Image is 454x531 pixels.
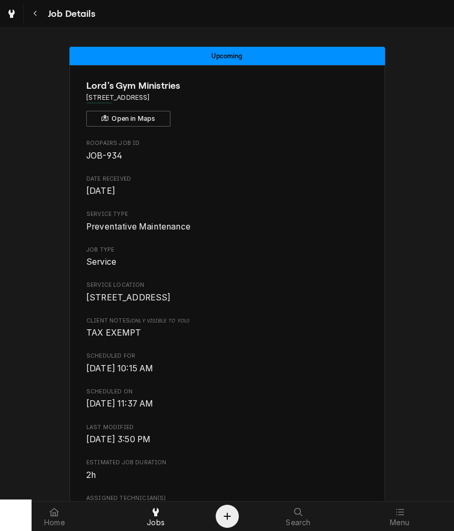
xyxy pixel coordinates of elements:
span: Service Type [86,221,368,233]
span: Menu [390,518,409,527]
span: Roopairs Job ID [86,139,368,148]
div: Roopairs Job ID [86,139,368,162]
span: Service Type [86,210,368,218]
a: Search [248,504,349,529]
button: Create Object [216,505,239,528]
div: Scheduled On [86,388,368,410]
span: Roopairs Job ID [86,150,368,162]
div: Last Modified [86,423,368,446]
span: Estimated Job Duration [86,469,368,482]
span: Search [286,518,310,527]
span: Job Type [86,256,368,268]
div: [object Object] [86,317,368,339]
span: [DATE] 10:15 AM [86,363,153,373]
span: Address [86,93,368,102]
span: Assigned Technician(s) [86,494,368,503]
a: Menu [349,504,450,529]
span: Scheduled For [86,362,368,375]
span: Date Received [86,175,368,183]
span: Name [86,79,368,93]
a: Home [4,504,105,529]
span: [DATE] 11:37 AM [86,399,153,409]
div: Assigned Technician(s) [86,494,368,517]
div: Client Information [86,79,368,127]
span: 2h [86,470,96,480]
span: Last Modified [86,423,368,432]
span: Scheduled For [86,352,368,360]
span: [DATE] [86,186,115,196]
span: Home [44,518,65,527]
span: JOB-934 [86,151,122,161]
div: Service Location [86,281,368,304]
span: Job Details [45,7,95,21]
div: Status [69,47,385,65]
div: Service Type [86,210,368,233]
div: Job Type [86,246,368,268]
a: Jobs [106,504,206,529]
div: Estimated Job Duration [86,459,368,481]
span: Preventative Maintenance [86,222,190,232]
span: Service Location [86,291,368,304]
button: Navigate back [26,4,45,23]
span: Date Received [86,185,368,197]
span: [object Object] [86,327,368,339]
span: Service Location [86,281,368,289]
span: Estimated Job Duration [86,459,368,467]
span: Scheduled On [86,398,368,410]
a: Go to Jobs [2,4,21,23]
span: Service [86,257,116,267]
span: Scheduled On [86,388,368,396]
span: Job Type [86,246,368,254]
span: (Only Visible to You) [130,318,189,324]
span: [DATE] 3:50 PM [86,434,150,444]
span: Upcoming [211,53,242,59]
span: Last Modified [86,433,368,446]
div: Date Received [86,175,368,197]
span: Jobs [147,518,165,527]
div: Scheduled For [86,352,368,374]
span: Client Notes [86,317,368,325]
span: [STREET_ADDRESS] [86,293,171,303]
button: Open in Maps [86,111,170,127]
span: TAX EXEMPT [86,328,142,338]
